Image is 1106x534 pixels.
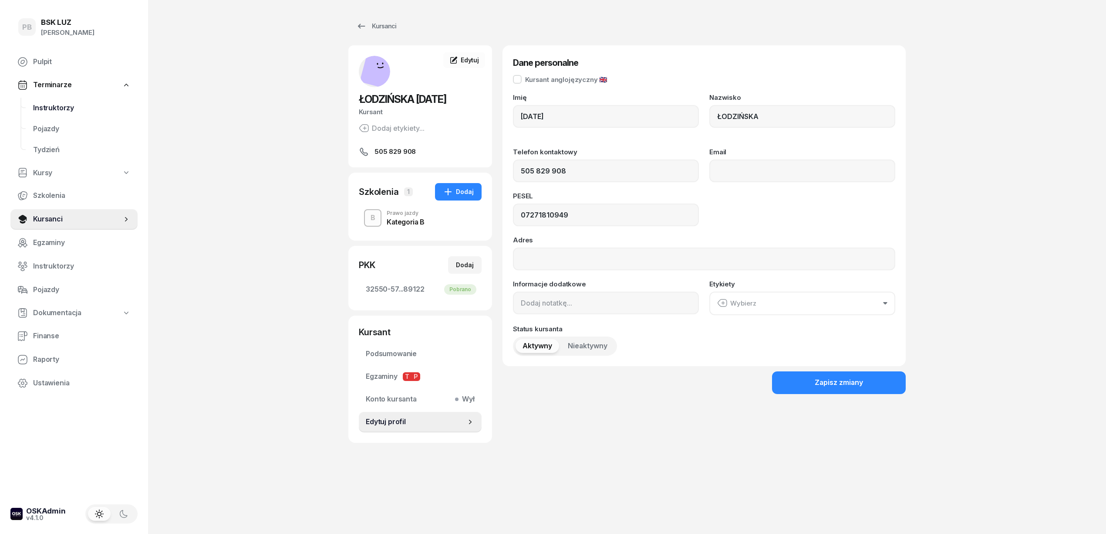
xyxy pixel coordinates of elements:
[33,167,52,179] span: Kursy
[513,56,895,70] h3: Dane personalne
[33,378,131,389] span: Ustawienia
[10,303,138,323] a: Dokumentacja
[404,187,413,196] span: 1
[513,292,699,314] input: Dodaj notatkę...
[359,344,482,364] a: Podsumowanie
[366,371,475,382] span: Egzaminy
[26,515,66,521] div: v4.1.0
[359,259,375,271] div: PKK
[22,24,32,31] span: PB
[366,284,475,295] span: 32550-57...89122
[366,348,475,360] span: Podsumowanie
[10,75,138,95] a: Terminarze
[10,209,138,230] a: Kursanci
[26,98,138,119] a: Instruktorzy
[443,52,485,68] a: Edytuj
[387,218,425,225] div: Kategoria B
[359,366,482,387] a: EgzaminyTP
[356,21,396,31] div: Kursanci
[26,507,66,515] div: OSKAdmin
[359,279,482,300] a: 32550-57...89122Pobrano
[815,377,863,388] div: Zapisz zmiany
[366,416,466,428] span: Edytuj profil
[26,139,138,160] a: Tydzień
[359,123,425,133] button: Dodaj etykiety...
[561,339,614,353] button: Nieaktywny
[33,354,131,365] span: Raporty
[33,123,131,135] span: Pojazdy
[359,206,482,230] button: BPrawo jazdyKategoria B
[348,17,404,35] a: Kursanci
[448,256,482,274] button: Dodaj
[33,79,71,91] span: Terminarze
[10,279,138,300] a: Pojazdy
[10,232,138,253] a: Egzaminy
[359,186,399,198] div: Szkolenia
[359,412,482,432] a: Edytuj profil
[772,371,906,394] button: Zapisz zmiany
[10,508,23,520] img: logo-xs-dark@2x.png
[359,389,482,410] a: Konto kursantaWył
[33,144,131,156] span: Tydzień
[359,93,446,105] span: ŁODZIŃSKA [DATE]
[33,330,131,342] span: Finanse
[461,56,479,64] span: Edytuj
[33,56,131,68] span: Pulpit
[387,211,425,216] div: Prawo jazdy
[26,119,138,139] a: Pojazdy
[459,394,475,405] span: Wył
[10,326,138,347] a: Finanse
[10,185,138,206] a: Szkolenia
[435,183,482,201] button: Dodaj
[359,326,482,338] div: Kursant
[443,187,474,197] div: Dodaj
[359,106,482,118] div: Kursant
[41,19,94,26] div: BSK LUZ
[709,292,895,315] button: Wybierz
[33,261,131,272] span: Instruktorzy
[568,340,607,352] span: Nieaktywny
[367,211,379,225] div: B
[10,373,138,394] a: Ustawienia
[33,284,131,296] span: Pojazdy
[525,76,607,83] div: Kursant anglojęzyczny 🇬🇧
[523,340,552,352] span: Aktywny
[366,394,475,405] span: Konto kursanta
[411,372,420,381] span: P
[359,146,482,157] a: 505 829 908
[33,190,131,201] span: Szkolenia
[717,298,756,309] div: Wybierz
[10,163,138,183] a: Kursy
[33,237,131,248] span: Egzaminy
[33,307,81,319] span: Dokumentacja
[456,260,474,270] div: Dodaj
[41,27,94,38] div: [PERSON_NAME]
[10,349,138,370] a: Raporty
[33,102,131,114] span: Instruktorzy
[374,146,416,157] span: 505 829 908
[10,256,138,277] a: Instruktorzy
[516,339,559,353] button: Aktywny
[403,372,411,381] span: T
[364,209,381,227] button: B
[444,284,476,295] div: Pobrano
[10,51,138,72] a: Pulpit
[33,214,122,225] span: Kursanci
